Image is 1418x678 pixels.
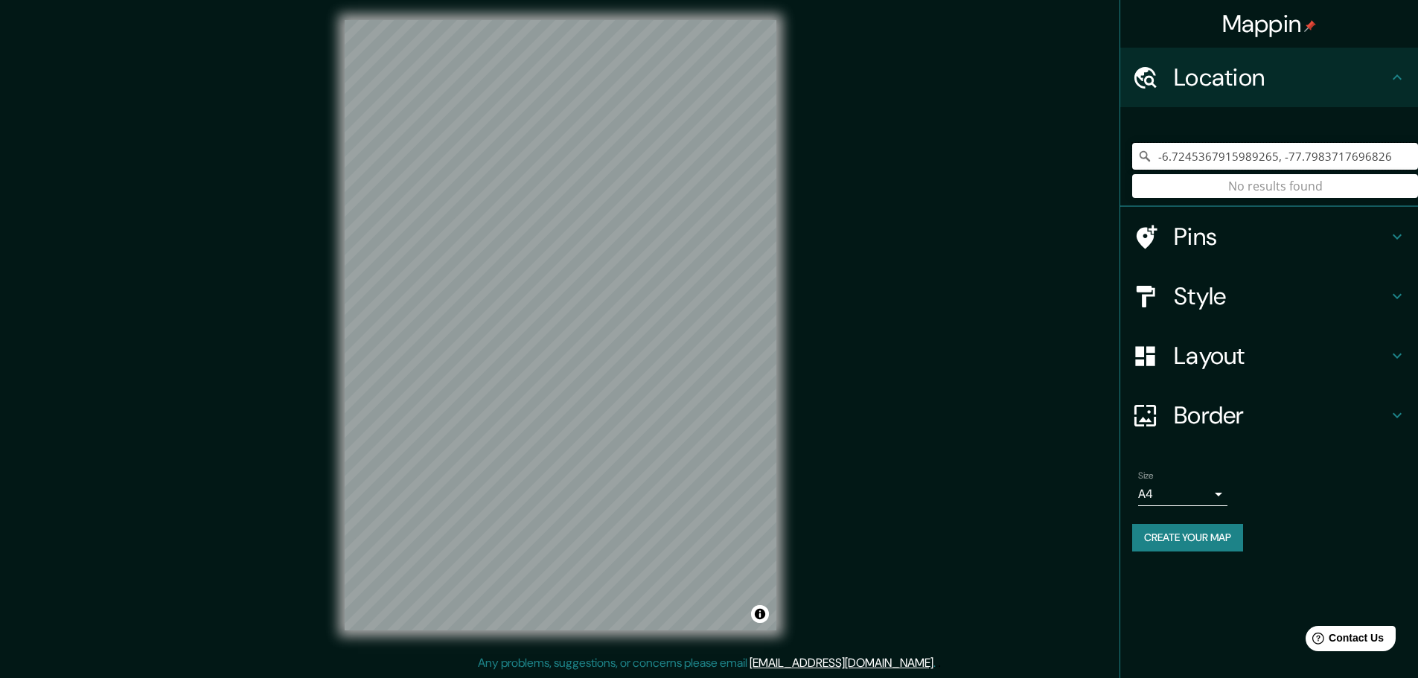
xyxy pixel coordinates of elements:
[936,654,938,672] div: .
[1222,9,1317,39] h4: Mappin
[478,654,936,672] p: Any problems, suggestions, or concerns please email .
[1286,620,1402,662] iframe: Help widget launcher
[1120,48,1418,107] div: Location
[1138,470,1154,482] label: Size
[1120,326,1418,386] div: Layout
[345,20,776,630] canvas: Map
[938,654,941,672] div: .
[1120,207,1418,266] div: Pins
[1120,266,1418,326] div: Style
[1132,524,1243,551] button: Create your map
[1174,63,1388,92] h4: Location
[750,655,933,671] a: [EMAIL_ADDRESS][DOMAIN_NAME]
[1174,281,1388,311] h4: Style
[1132,174,1418,198] div: No results found
[1132,143,1418,170] input: Pick your city or area
[1174,222,1388,252] h4: Pins
[1174,400,1388,430] h4: Border
[751,605,769,623] button: Toggle attribution
[1120,386,1418,445] div: Border
[1304,20,1316,32] img: pin-icon.png
[1174,341,1388,371] h4: Layout
[1138,482,1227,506] div: A4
